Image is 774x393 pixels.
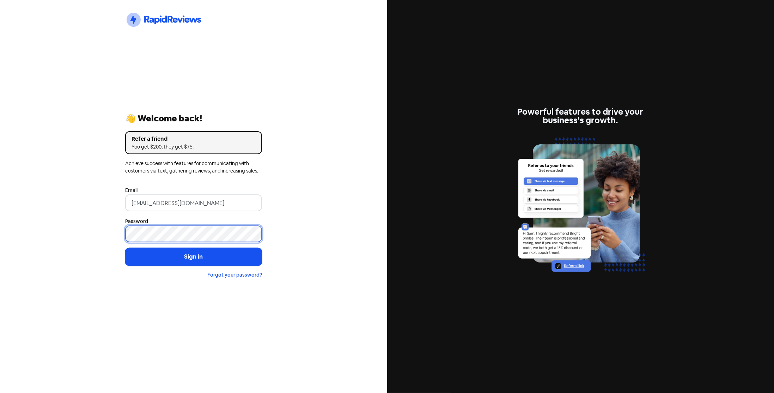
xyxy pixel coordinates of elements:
div: Powerful features to drive your business's growth. [512,108,649,125]
a: Forgot your password? [207,272,262,278]
img: referrals [512,133,649,285]
label: Password [125,218,148,225]
div: Refer a friend [132,135,256,143]
div: Achieve success with features for communicating with customers via text, gathering reviews, and i... [125,160,262,175]
label: Email [125,187,138,194]
div: You get $200, they get $75. [132,143,256,151]
button: Sign in [125,248,262,266]
input: Enter your email address... [125,194,262,211]
div: 👋 Welcome back! [125,114,262,123]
